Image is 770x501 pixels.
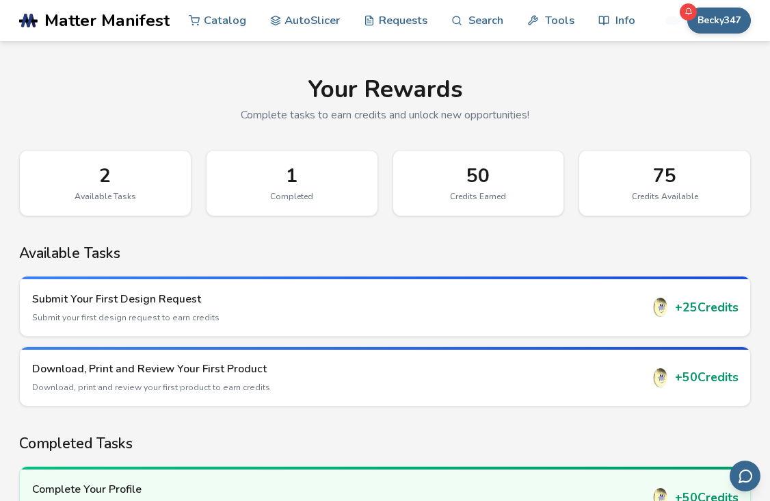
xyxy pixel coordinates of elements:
[594,165,736,187] div: 75
[19,435,751,452] h2: Completed Tasks
[651,368,670,387] img: Mattercoin
[651,368,739,387] div: + 50 Credits
[730,461,760,491] button: Send feedback via email
[19,245,751,261] h2: Available Tasks
[651,298,670,317] img: Mattercoin
[44,11,170,30] span: Matter Manifest
[32,292,641,307] h3: Submit Your First Design Request
[221,192,363,201] div: Completed
[221,165,363,187] div: 1
[32,361,641,376] h3: Download, Print and Review Your First Product
[408,165,550,187] div: 50
[180,109,590,121] p: Complete tasks to earn credits and unlock new opportunities!
[32,381,641,394] p: Download, print and review your first product to earn credits
[408,192,550,201] div: Credits Earned
[34,192,176,201] div: Available Tasks
[651,298,739,317] div: + 25 Credits
[687,8,751,34] button: Becky347
[32,311,641,324] p: Submit your first design request to earn credits
[594,192,736,201] div: Credits Available
[19,76,751,103] h1: Your Rewards
[32,482,641,497] h3: Complete Your Profile
[34,165,176,187] div: 2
